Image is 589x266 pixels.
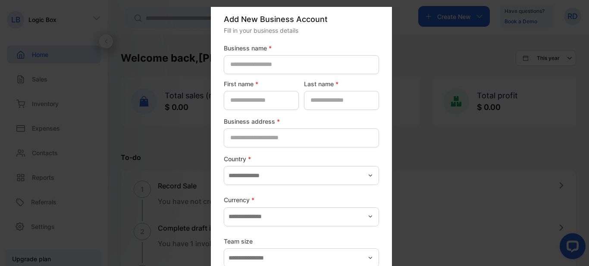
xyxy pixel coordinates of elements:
label: Team size [224,237,379,246]
label: Currency [224,195,379,204]
label: Last name [304,79,379,88]
p: Add New Business Account [224,13,379,25]
button: Open LiveChat chat widget [7,3,33,29]
label: Country [224,154,379,163]
label: Business address [224,117,379,126]
label: First name [224,79,299,88]
p: Fill in your business details [224,26,379,35]
label: Business name [224,44,379,53]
